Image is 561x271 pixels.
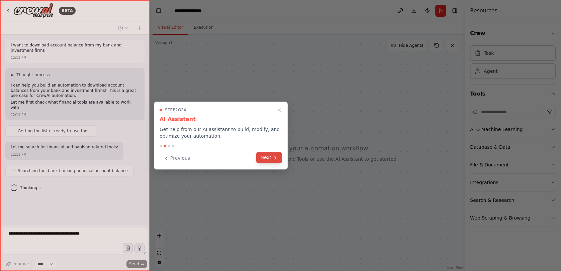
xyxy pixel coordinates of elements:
[165,107,186,113] span: Step 2 of 4
[256,152,282,163] button: Next
[154,6,163,15] button: Hide left sidebar
[275,106,283,114] button: Close walkthrough
[160,153,194,164] button: Previous
[160,115,282,123] h3: AI Assistant
[160,126,282,139] p: Get help from our AI assistant to build, modify, and optimize your automation.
